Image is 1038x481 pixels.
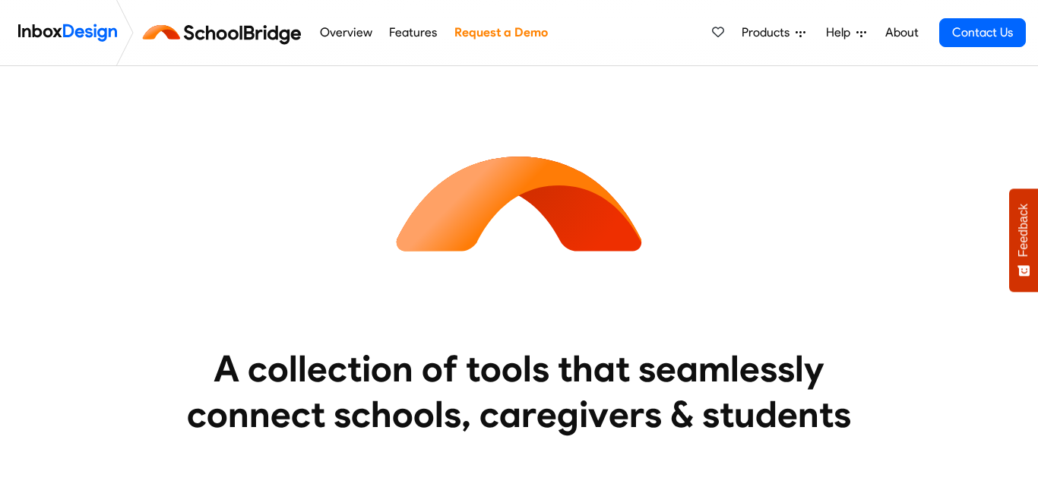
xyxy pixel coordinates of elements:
[939,18,1026,47] a: Contact Us
[450,17,552,48] a: Request a Demo
[158,346,880,437] heading: A collection of tools that seamlessly connect schools, caregivers & students
[385,17,441,48] a: Features
[140,14,311,51] img: schoolbridge logo
[820,17,872,48] a: Help
[742,24,796,42] span: Products
[382,66,656,340] img: icon_schoolbridge.svg
[315,17,376,48] a: Overview
[736,17,812,48] a: Products
[1009,188,1038,292] button: Feedback - Show survey
[881,17,922,48] a: About
[1017,204,1030,257] span: Feedback
[826,24,856,42] span: Help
